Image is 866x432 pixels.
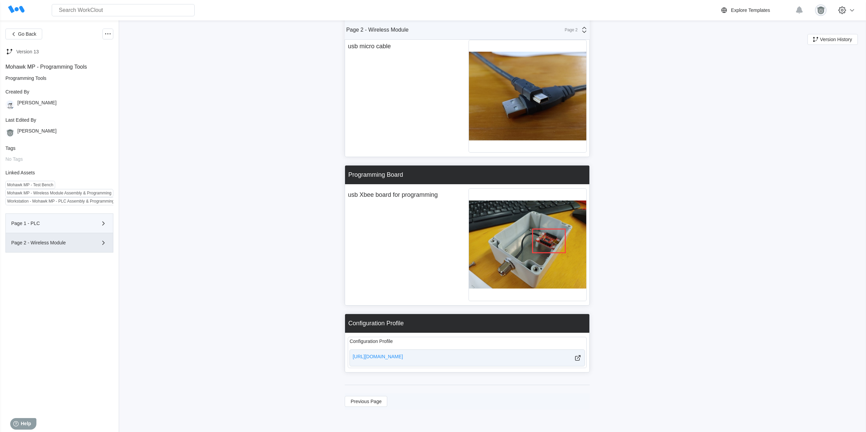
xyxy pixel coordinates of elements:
p: usb micro cable [348,40,466,53]
span: Version History [820,37,852,42]
div: Created By [5,89,113,94]
img: gorilla.png [5,128,15,137]
button: Page 1 - PLC [5,213,113,233]
div: Page 1 - PLC [11,221,88,226]
div: Mohawk MP - Programming Tools [5,64,113,70]
div: Programming Tools [5,75,113,81]
a: [URL][DOMAIN_NAME] [349,349,585,366]
div: Page 2 - Wireless Module [346,27,408,33]
img: gorilla.png [815,4,827,16]
span: Previous Page [350,399,381,404]
div: Page 2 [560,28,577,32]
div: No Tags [5,156,113,162]
input: Search WorkClout [52,4,195,16]
img: clout-01.png [5,100,15,109]
div: [PERSON_NAME] [17,100,56,109]
div: Page 2 - Wireless Module [11,240,88,245]
a: Explore Templates [720,6,792,14]
button: Previous Page [345,396,387,407]
img: Picture5.jpg [469,40,586,152]
button: Go Back [5,29,42,39]
div: Explore Templates [731,7,770,13]
div: Version 13 [16,49,39,54]
div: Configuration Profile [348,320,404,327]
button: Page 2 - Wireless Module [5,233,113,253]
div: Last Edited By [5,117,113,123]
div: Mohawk MP - Test Bench [7,183,53,187]
div: Linked Assets [5,170,113,175]
button: Version History [807,34,858,45]
div: Tags [5,145,113,151]
div: Programming Board [348,171,403,178]
div: [URL][DOMAIN_NAME] [353,354,403,362]
img: Picture4.jpg [469,189,586,301]
span: Go Back [18,32,36,36]
div: Configuration Profile [349,339,585,344]
div: Workstation - Mohawk MP - PLC Assembly & Programming [7,199,114,204]
p: usb Xbee board for programming [348,188,466,202]
div: [PERSON_NAME] [17,128,56,137]
div: Mohawk MP - Wireless Module Assembly & Programming [7,191,112,195]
